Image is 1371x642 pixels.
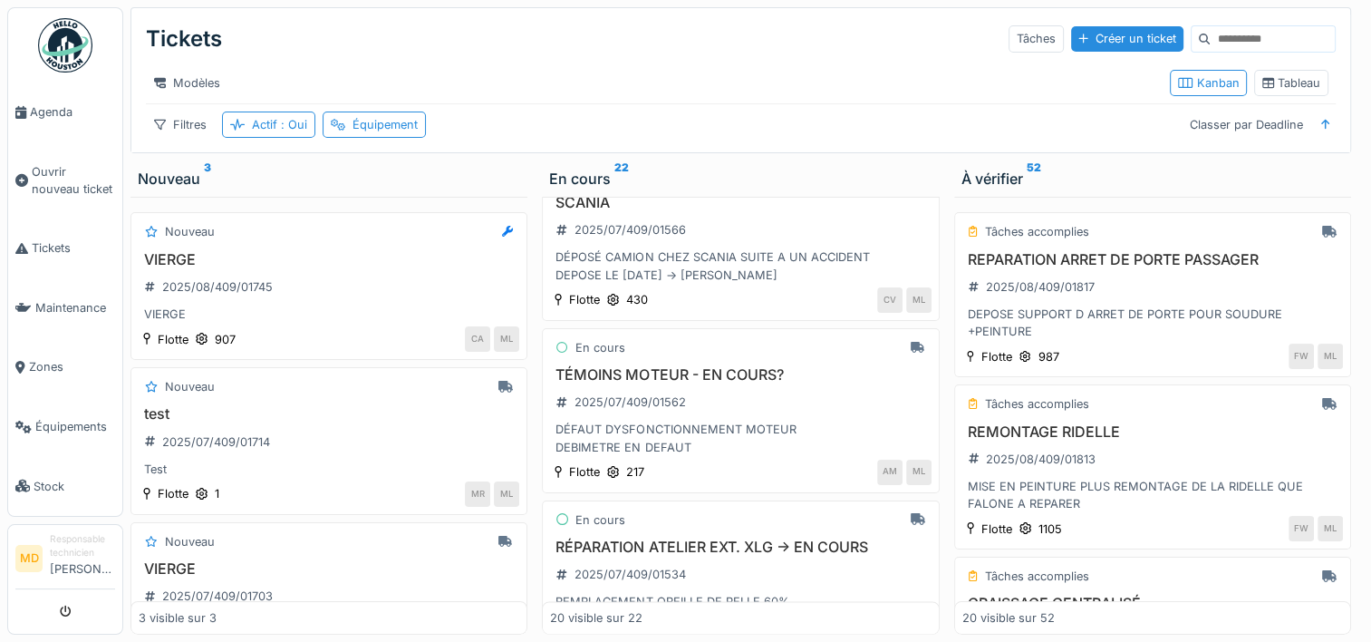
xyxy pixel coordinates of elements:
[158,331,188,348] div: Flotte
[574,221,686,238] div: 2025/07/409/01566
[550,609,642,627] div: 20 visible sur 22
[1071,26,1183,51] div: Créer un ticket
[277,118,307,131] span: : Oui
[215,485,219,502] div: 1
[1027,168,1041,190] sup: 52
[550,248,931,283] div: DÉPOSÉ CAMION CHEZ SCANIA SUITE A UN ACCIDENT DEPOSE LE [DATE] -> [PERSON_NAME]
[165,533,215,550] div: Nouveau
[877,460,903,485] div: AM
[962,478,1343,512] div: MISE EN PEINTURE PLUS REMONTAGE DE LA RIDELLE QUE FALONE A REPARER
[574,394,686,411] div: 2025/07/409/01562
[575,339,625,356] div: En cours
[986,451,1096,468] div: 2025/08/409/01813
[494,326,519,352] div: ML
[146,112,215,138] div: Filtres
[8,142,122,219] a: Ouvrir nouveau ticket
[15,545,43,572] li: MD
[549,168,932,190] div: En cours
[50,532,115,585] li: [PERSON_NAME]
[962,595,1343,612] h3: GRAISSAGE CENTRALISÉ
[1289,516,1314,541] div: FW
[15,532,115,589] a: MD Responsable technicien[PERSON_NAME]
[139,560,519,578] h3: VIERGE
[569,463,600,481] div: Flotte
[8,337,122,397] a: Zones
[162,278,273,296] div: 2025/08/409/01745
[252,116,307,133] div: Actif
[962,251,1343,268] h3: REPARATION ARRET DE PORTE PASSAGER
[626,463,644,481] div: 217
[29,358,115,375] span: Zones
[494,481,519,507] div: ML
[352,116,418,133] div: Équipement
[146,70,228,96] div: Modèles
[215,331,236,348] div: 907
[906,287,932,313] div: ML
[550,421,931,455] div: DÉFAUT DYSFONCTIONNEMENT MOTEUR DEBIMETRE EN DEFAUT
[574,566,686,583] div: 2025/07/409/01534
[8,397,122,457] a: Équipements
[162,588,273,605] div: 2025/07/409/01703
[465,481,490,507] div: MR
[139,405,519,423] h3: test
[204,168,211,190] sup: 3
[162,433,270,451] div: 2025/07/409/01714
[146,15,222,63] div: Tickets
[906,460,932,485] div: ML
[614,168,629,190] sup: 22
[877,287,903,313] div: CV
[465,326,490,352] div: CA
[961,168,1344,190] div: À vérifier
[1038,348,1059,365] div: 987
[962,609,1055,627] div: 20 visible sur 52
[8,219,122,278] a: Tickets
[32,163,115,198] span: Ouvrir nouveau ticket
[986,278,1095,296] div: 2025/08/409/01817
[962,423,1343,441] h3: REMONTAGE RIDELLE
[35,418,115,435] span: Équipements
[32,239,115,257] span: Tickets
[139,306,519,323] div: VIERGE
[8,456,122,516] a: Stock
[1262,74,1320,92] div: Tableau
[138,168,520,190] div: Nouveau
[1038,520,1062,538] div: 1105
[30,103,115,121] span: Agenda
[981,348,1012,365] div: Flotte
[8,83,122,142] a: Agenda
[984,223,1088,240] div: Tâches accomplies
[1178,74,1239,92] div: Kanban
[1289,344,1314,369] div: FW
[550,593,931,627] div: REMPLACEMENT OREILLE DE PELLE 60% - DEPOSE CHEZ XLG POUR REPARATION SOUDURE LE [DATE] - [PERSON_N...
[35,299,115,316] span: Maintenance
[962,306,1343,340] div: DEPOSE SUPPORT D ARRET DE PORTE POUR SOUDURE +PEINTURE
[575,511,625,529] div: En cours
[1009,25,1064,52] div: Tâches
[34,478,115,495] span: Stock
[139,609,217,627] div: 3 visible sur 3
[984,568,1088,585] div: Tâches accomplies
[1318,344,1343,369] div: ML
[50,532,115,560] div: Responsable technicien
[1318,516,1343,541] div: ML
[550,366,931,384] h3: TÉMOINS MOTEUR - EN COURS?
[981,520,1012,538] div: Flotte
[165,223,215,240] div: Nouveau
[8,278,122,338] a: Maintenance
[139,251,519,268] h3: VIERGE
[569,291,600,308] div: Flotte
[139,461,519,478] div: Test
[165,378,215,395] div: Nouveau
[38,18,92,73] img: Badge_color-CXgf-gQk.svg
[550,194,931,211] h3: SCANIA
[626,291,648,308] div: 430
[158,485,188,502] div: Flotte
[550,539,931,556] h3: RÉPARATION ATELIER EXT. XLG -> EN COURS
[1182,112,1311,138] div: Classer par Deadline
[984,395,1088,413] div: Tâches accomplies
